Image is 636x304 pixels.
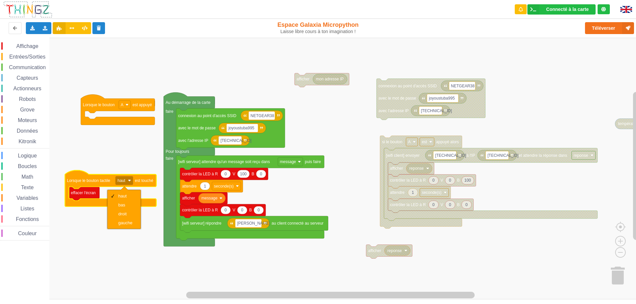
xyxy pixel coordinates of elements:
text: B [249,208,252,212]
text: est touché [135,178,153,183]
text: 0 [449,178,451,183]
span: Actionneurs [12,86,42,91]
text: message [201,196,218,200]
div: Ta base fonctionne bien ! [527,4,596,15]
text: B [457,202,460,207]
text: [TECHNICAL_ID] [435,153,466,157]
span: Kitronik [18,139,37,144]
span: Couleur [17,231,38,236]
text: 0 [449,202,451,207]
text: 100 [464,178,471,183]
text: 100 [240,172,246,176]
text: afficher [296,77,309,81]
text: mon adresse IP [316,77,344,81]
span: Moteurs [17,117,38,123]
div: Tu es connecté au serveur de création de Thingz [598,4,610,14]
text: Au démarrage de la carte [166,100,211,105]
span: Grove [19,107,36,112]
text: NETGEAR38 [451,83,475,88]
div: Espace Galaxia Micropython [263,21,374,34]
text: contrôler la LED à R [182,172,218,176]
text: puis faire [305,159,321,164]
text: [TECHNICAL_ID] [421,108,452,113]
button: Téléverser [585,22,634,34]
text: afficher [390,166,403,171]
text: avec l'adresse IP [178,138,208,143]
img: thingz_logo.png [3,1,53,18]
text: [wifi serveur] attendre qu'un message soit reçu dans [178,159,270,164]
span: Fonctions [15,216,40,222]
text: connexion au point d'accès SSID [178,113,237,118]
text: contrôler la LED à R [390,178,426,183]
text: [PERSON_NAME] [237,221,270,226]
text: NETGEAR38 [250,113,274,118]
text: seconde(s) [422,190,441,195]
text: faire [166,109,174,114]
text: message [280,159,296,164]
text: reponse [574,153,588,157]
text: joyoustuba995 [228,126,254,130]
text: 0 [241,208,243,212]
text: V [441,178,443,183]
text: V [233,208,235,212]
text: et attendre la réponse dans [519,153,567,157]
text: 0 [260,172,262,176]
text: [wifi serveur] répondre [182,221,222,226]
text: avec le mot de passe [379,96,416,101]
text: 0 [465,202,468,207]
img: gb.png [620,6,632,13]
span: Affichage [15,43,39,49]
text: Lorsque le bouton tactile [67,178,110,183]
div: droit [118,211,134,216]
div: bas [118,202,134,207]
text: avec l'adresse IP [379,108,409,113]
div: Laisse libre cours à ton imagination ! [263,29,374,34]
text: A [408,140,411,144]
span: Communication [8,65,47,70]
div: gauche [118,220,134,225]
span: Logique [17,153,38,158]
text: est appuyé [132,103,152,107]
text: afficher [182,196,195,200]
text: 1 [412,190,414,195]
text: faire [166,156,174,161]
text: appuyé alors [436,140,459,144]
text: 0 [225,208,227,212]
text: attendre [390,190,404,195]
text: [wifi client] envoyer [386,153,419,157]
text: effacer l'écran [71,190,96,195]
text: Lorsque le bouton [83,103,115,107]
span: Boucles [17,163,38,169]
span: Texte [20,185,34,190]
span: Capteurs [16,75,39,81]
text: contrôler la LED à R [390,202,426,207]
text: reponse [388,248,402,253]
span: Robots [18,96,37,102]
text: [TECHNICAL_ID] [488,153,518,157]
text: si le bouton [382,140,402,144]
span: Math [21,174,34,180]
text: B [251,172,254,176]
text: 0 [432,178,435,183]
text: reponse [409,166,424,171]
span: Variables [16,195,39,201]
text: haut [118,178,126,183]
text: V [441,202,443,207]
text: 0 [225,172,227,176]
div: Connecté à la carte [546,7,589,12]
text: 0 [432,202,435,207]
text: au client connecté au serveur [272,221,324,226]
text: avec le mot de passe [178,126,216,130]
text: seconde(s) [214,184,234,188]
text: 0 [257,208,260,212]
text: B [457,178,460,183]
text: 1 [204,184,206,188]
text: Pour toujours [166,149,189,154]
span: Entrées/Sorties [8,54,46,60]
text: contrôler la LED à R [182,208,218,212]
span: Données [16,128,39,134]
text: afficher [368,248,381,253]
text: joyoustuba995 [429,96,455,101]
text: est [422,140,427,144]
text: A [121,103,124,107]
